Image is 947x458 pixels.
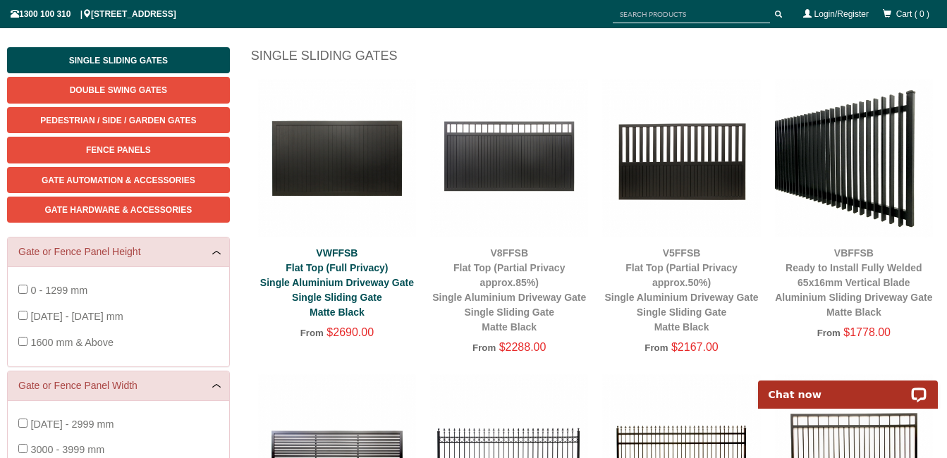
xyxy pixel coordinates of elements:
span: $2288.00 [499,341,546,353]
span: 3000 - 3999 mm [30,444,104,455]
a: Fence Panels [7,137,230,163]
a: Pedestrian / Side / Garden Gates [7,107,230,133]
a: Gate or Fence Panel Width [18,378,219,393]
span: Gate Hardware & Accessories [45,205,193,215]
span: Gate Automation & Accessories [42,175,195,185]
span: $2690.00 [326,326,374,338]
iframe: LiveChat chat widget [749,364,947,409]
span: Double Swing Gates [70,85,167,95]
span: 1600 mm & Above [30,337,114,348]
a: Login/Register [814,9,869,19]
img: VBFFSB - Ready to Install Fully Welded 65x16mm Vertical Blade - Aluminium Sliding Driveway Gate -... [775,79,933,237]
span: Single Sliding Gates [69,56,168,66]
span: From [644,342,668,353]
span: From [300,328,324,338]
span: [DATE] - [DATE] mm [30,311,123,322]
a: Single Sliding Gates [7,47,230,73]
span: 1300 100 310 | [STREET_ADDRESS] [11,9,176,19]
img: V8FFSB - Flat Top (Partial Privacy approx.85%) - Single Aluminium Driveway Gate - Single Sliding ... [430,79,588,237]
span: Pedestrian / Side / Garden Gates [40,116,196,125]
span: $2167.00 [671,341,719,353]
span: 0 - 1299 mm [30,285,87,296]
input: SEARCH PRODUCTS [613,6,770,23]
span: [DATE] - 2999 mm [30,419,114,430]
span: Cart ( 0 ) [896,9,929,19]
span: From [472,342,496,353]
span: From [817,328,841,338]
a: V5FFSBFlat Top (Partial Privacy approx.50%)Single Aluminium Driveway GateSingle Sliding GateMatte... [604,247,758,333]
span: Fence Panels [86,145,151,155]
img: VWFFSB - Flat Top (Full Privacy) - Single Aluminium Driveway Gate - Single Sliding Gate - Matte B... [258,79,416,237]
span: $1778.00 [843,326,891,338]
a: VWFFSBFlat Top (Full Privacy)Single Aluminium Driveway GateSingle Sliding GateMatte Black [260,247,414,318]
a: Gate Automation & Accessories [7,167,230,193]
a: Double Swing Gates [7,77,230,103]
a: Gate Hardware & Accessories [7,197,230,223]
a: Gate or Fence Panel Height [18,245,219,259]
h1: Single Sliding Gates [251,47,940,72]
a: VBFFSBReady to Install Fully Welded 65x16mm Vertical BladeAluminium Sliding Driveway GateMatte Black [775,247,932,318]
a: V8FFSBFlat Top (Partial Privacy approx.85%)Single Aluminium Driveway GateSingle Sliding GateMatte... [432,247,586,333]
img: V5FFSB - Flat Top (Partial Privacy approx.50%) - Single Aluminium Driveway Gate - Single Sliding ... [602,79,760,237]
